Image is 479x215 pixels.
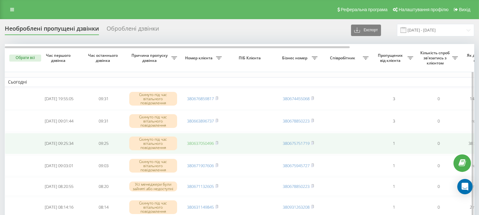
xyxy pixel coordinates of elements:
a: 380675945727 [283,163,310,168]
td: 0 [416,155,461,176]
a: 380674455068 [283,96,310,101]
span: Кількість спроб зв'язатись з клієнтом [420,50,452,65]
td: 0 [416,111,461,132]
a: 380678850223 [283,183,310,189]
a: 380631149845 [187,204,214,210]
span: Час останнього дзвінка [86,53,121,63]
button: Експорт [351,25,381,36]
td: 0 [416,177,461,195]
span: Номер клієнта [183,56,216,61]
div: Скинуто під час вітального повідомлення [129,114,177,128]
td: 0 [416,88,461,109]
td: [DATE] 09:03:01 [37,155,81,176]
td: 1 [372,133,416,154]
a: 380637050496 [187,140,214,146]
div: Усі менеджери були зайняті або недоступні [129,182,177,191]
div: Скинуто під час вітального повідомлення [129,200,177,214]
td: [DATE] 09:01:44 [37,111,81,132]
td: [DATE] 19:55:05 [37,88,81,109]
div: Оброблені дзвінки [107,25,159,35]
td: 1 [372,155,416,176]
td: 09:25 [81,133,126,154]
span: Співробітник [324,56,363,61]
a: 380676859817 [187,96,214,101]
span: Час першого дзвінка [42,53,76,63]
a: 380931263208 [283,204,310,210]
td: 09:03 [81,155,126,176]
div: Скинуто під час вітального повідомлення [129,137,177,151]
span: Бізнес номер [279,56,312,61]
td: 08:20 [81,177,126,195]
td: [DATE] 09:25:34 [37,133,81,154]
a: 380671132605 [187,183,214,189]
td: 09:31 [81,88,126,109]
span: Причина пропуску дзвінка [129,53,171,63]
a: 380663896737 [187,118,214,124]
span: Пропущених від клієнта [375,53,408,63]
td: 0 [416,133,461,154]
td: 3 [372,111,416,132]
a: 380671907606 [187,163,214,168]
span: Реферальна програма [341,7,388,12]
div: Open Intercom Messenger [457,179,473,194]
td: 1 [372,177,416,195]
td: 3 [372,88,416,109]
div: Скинуто під час вітального повідомлення [129,92,177,106]
span: ПІБ Клієнта [230,56,271,61]
span: Налаштування профілю [399,7,448,12]
a: 380678850223 [283,118,310,124]
button: Обрати всі [9,55,41,62]
a: 380675751719 [283,140,310,146]
div: Необроблені пропущені дзвінки [5,25,99,35]
div: Скинуто під час вітального повідомлення [129,159,177,173]
td: [DATE] 08:20:55 [37,177,81,195]
span: Вихід [459,7,470,12]
td: 09:31 [81,111,126,132]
